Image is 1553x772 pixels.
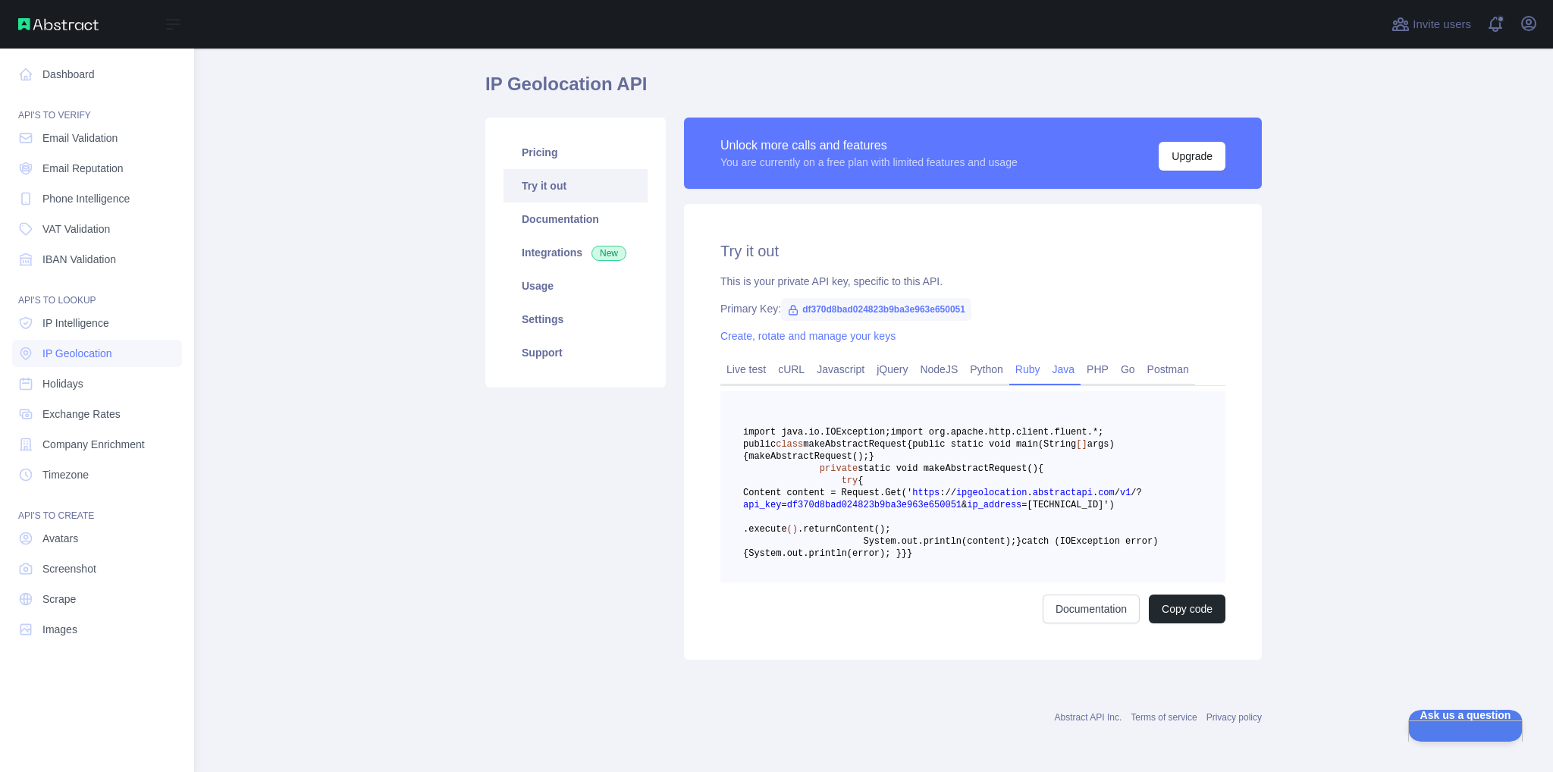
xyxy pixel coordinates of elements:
a: Screenshot [12,555,182,582]
span: : [940,488,945,498]
span: https [912,488,940,498]
span: Email Validation [42,130,118,146]
span: ip_address [967,500,1021,510]
span: out.println(error); } [787,548,902,559]
a: Live test [720,357,772,381]
span: AbstractRequest() [770,451,863,462]
span: Content content = Request. [743,488,885,498]
span: . [1027,488,1033,498]
span: out.println(content); [902,536,1016,547]
span: abstractapi [1033,488,1093,498]
span: Scrape [42,592,76,607]
button: Invite users [1388,12,1474,36]
a: Images [12,616,182,643]
span: } [1016,536,1021,547]
span: =[TECHNICAL_ID]') [1021,500,1114,510]
a: VAT Validation [12,215,182,243]
span: make [748,451,770,462]
span: / [1115,488,1120,498]
img: Abstract API [18,18,99,30]
span: Avatars [42,531,78,546]
div: Primary Key: [720,301,1225,316]
a: PHP [1081,357,1115,381]
span: () [787,524,798,535]
span: Content() [836,524,885,535]
span: AbstractRequest() [945,463,1037,474]
a: Create, rotate and manage your keys [720,330,896,342]
h2: Try it out [720,240,1225,262]
span: ; [885,524,890,535]
div: API'S TO VERIFY [12,91,182,121]
a: IP Geolocation [12,340,182,367]
span: New [591,246,626,261]
div: API'S TO LOOKUP [12,276,182,306]
a: Java [1046,357,1081,381]
a: Timezone [12,461,182,488]
span: [] [1076,439,1087,450]
span: v1 [1120,488,1131,498]
span: public [743,439,776,450]
h1: IP Geolocation API [485,72,1262,108]
span: import java.io.IOException; [743,427,890,438]
a: Settings [504,303,648,336]
span: / [951,488,956,498]
span: = [781,500,786,510]
span: . [1093,488,1098,498]
span: api_key [743,500,781,510]
div: This is your private API key, specific to this API. [720,274,1225,289]
span: static void make [858,463,945,474]
iframe: Help Scout Beacon - Open [1408,710,1523,742]
span: Timezone [42,467,89,482]
button: Upgrade [1159,142,1225,171]
span: makeAbstractRequest [803,439,907,450]
span: private [820,463,858,474]
a: Email Reputation [12,155,182,182]
a: Company Enrichment [12,431,182,458]
span: . [781,548,786,559]
span: class [776,439,803,450]
span: Screenshot [42,561,96,576]
span: / [945,488,950,498]
span: import org.apache.http.client.fluent.*; [890,427,1103,438]
div: API'S TO CREATE [12,491,182,522]
a: Phone Intelligence [12,185,182,212]
a: Usage [504,269,648,303]
span: public static void main(String [912,439,1076,450]
span: Images [42,622,77,637]
a: IP Intelligence [12,309,182,337]
span: & [962,500,967,510]
a: Postman [1141,357,1195,381]
span: ? [1137,488,1142,498]
span: ipgeolocation [956,488,1027,498]
span: / [1131,488,1136,498]
span: Holidays [42,376,83,391]
div: Unlock more calls and features [720,137,1018,155]
span: IBAN Validation [42,252,116,267]
a: Python [964,357,1009,381]
a: Documentation [504,202,648,236]
span: Email Reputation [42,161,124,176]
span: .return [798,524,836,535]
a: Avatars [12,525,182,552]
span: } [902,548,907,559]
div: You are currently on a free plan with limited features and usage [720,155,1018,170]
a: Documentation [1043,595,1140,623]
span: Get(' [885,488,912,498]
span: VAT Validation [42,221,110,237]
a: Ruby [1009,357,1046,381]
a: Pricing [504,136,648,169]
span: Company Enrichment [42,437,145,452]
span: { [1038,463,1043,474]
span: System [748,548,781,559]
a: jQuery [871,357,914,381]
button: Copy code [1149,595,1225,623]
span: . [896,536,902,547]
span: Phone Intelligence [42,191,130,206]
a: Try it out [504,169,648,202]
span: com [1098,488,1115,498]
a: Exchange Rates [12,400,182,428]
span: System [863,536,896,547]
span: } [907,548,912,559]
a: Javascript [811,357,871,381]
span: df370d8bad024823b9ba3e963e650051 [787,500,962,510]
